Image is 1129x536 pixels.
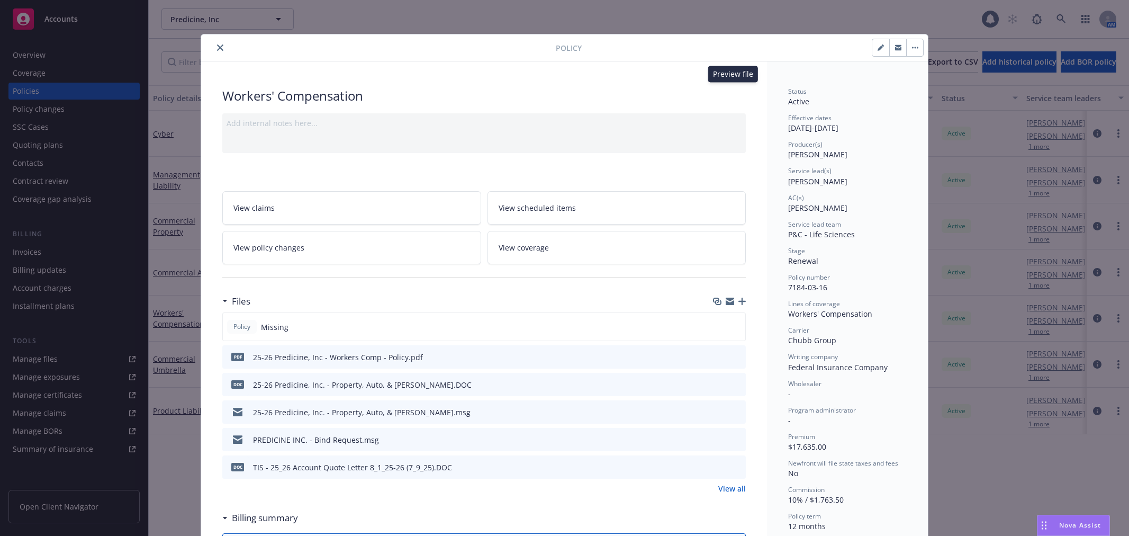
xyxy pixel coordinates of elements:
[788,229,855,239] span: P&C - Life Sciences
[231,463,244,471] span: DOC
[788,282,827,292] span: 7184-03-16
[788,485,825,494] span: Commission
[715,352,724,363] button: download file
[718,483,746,494] a: View all
[788,379,821,388] span: Wholesaler
[253,407,471,418] div: 25-26 Predicine, Inc. - Property, Auto, & [PERSON_NAME].msg
[788,309,872,319] span: Workers' Compensation
[788,459,898,468] span: Newfront will file state taxes and fees
[253,352,423,363] div: 25-26 Predicine, Inc - Workers Comp - Policy.pdf
[788,432,815,441] span: Premium
[788,149,847,159] span: [PERSON_NAME]
[715,407,724,418] button: download file
[487,191,746,225] a: View scheduled items
[556,42,582,53] span: Policy
[788,521,826,531] span: 12 months
[788,166,832,175] span: Service lead(s)
[788,389,791,399] span: -
[222,87,746,105] div: Workers' Compensation
[487,231,746,264] a: View coverage
[253,379,472,390] div: 25-26 Predicine, Inc. - Property, Auto, & [PERSON_NAME].DOC
[1037,515,1051,535] div: Drag to move
[788,512,821,521] span: Policy term
[788,176,847,186] span: [PERSON_NAME]
[499,202,576,213] span: View scheduled items
[788,256,818,266] span: Renewal
[231,380,244,388] span: DOC
[231,353,244,361] span: pdf
[788,273,830,282] span: Policy number
[788,495,844,505] span: 10% / $1,763.50
[231,322,252,332] span: Policy
[732,379,742,390] button: preview file
[499,242,549,253] span: View coverage
[788,468,798,478] span: No
[222,191,481,225] a: View claims
[788,442,826,452] span: $17,635.00
[732,434,742,445] button: preview file
[261,321,288,333] span: Missing
[788,87,807,96] span: Status
[788,113,832,122] span: Effective dates
[788,203,847,213] span: [PERSON_NAME]
[732,407,742,418] button: preview file
[253,462,452,473] div: TIS - 25_26 Account Quote Letter 8_1_25-26 (7_9_25).DOC
[222,511,298,525] div: Billing summary
[1037,515,1110,536] button: Nova Assist
[232,511,298,525] h3: Billing summary
[222,231,481,264] a: View policy changes
[214,41,227,54] button: close
[233,242,304,253] span: View policy changes
[788,140,823,149] span: Producer(s)
[788,96,809,106] span: Active
[788,246,805,255] span: Stage
[788,193,804,202] span: AC(s)
[732,462,742,473] button: preview file
[788,299,840,308] span: Lines of coverage
[788,335,836,345] span: Chubb Group
[788,113,907,133] div: [DATE] - [DATE]
[715,434,724,445] button: download file
[253,434,379,445] div: PREDICINE INC. - Bind Request.msg
[788,326,809,335] span: Carrier
[715,462,724,473] button: download file
[233,202,275,213] span: View claims
[732,352,742,363] button: preview file
[788,362,888,372] span: Federal Insurance Company
[788,352,838,361] span: Writing company
[788,220,841,229] span: Service lead team
[788,406,856,415] span: Program administrator
[788,415,791,425] span: -
[227,118,742,129] div: Add internal notes here...
[715,379,724,390] button: download file
[232,294,250,308] h3: Files
[1059,521,1101,530] span: Nova Assist
[222,294,250,308] div: Files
